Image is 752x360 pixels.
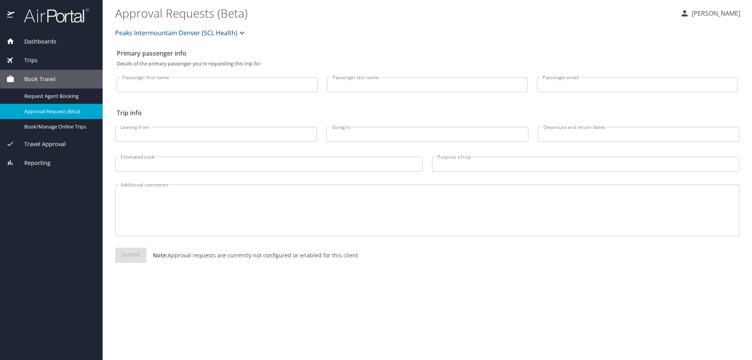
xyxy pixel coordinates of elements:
button: Peaks Intermountain Denver (SCL Health) [112,25,250,41]
span: Trips [14,56,38,65]
p: [PERSON_NAME] [689,9,740,18]
p: Approval requests are currently not configured or enabled for this client [146,251,358,259]
h1: Approval Requests (Beta) [115,1,674,25]
span: Book/Manage Online Trips [24,123,93,130]
span: Travel Approval [14,140,66,148]
span: Request Agent Booking [24,92,93,100]
h2: Trip info [117,107,738,119]
span: Reporting [14,159,51,167]
span: Dashboards [14,37,56,46]
img: airportal-logo.png [15,8,89,23]
button: [PERSON_NAME] [677,6,743,20]
span: Book Travel [14,75,56,83]
span: Peaks Intermountain Denver (SCL Health) [115,27,237,38]
h2: Primary passenger info [117,47,738,60]
img: icon-airportal.png [7,8,15,23]
p: Details of the primary passenger you're requesting this trip for [117,61,738,66]
strong: Note: [153,251,168,259]
span: Approval Request (Beta) [24,108,93,115]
